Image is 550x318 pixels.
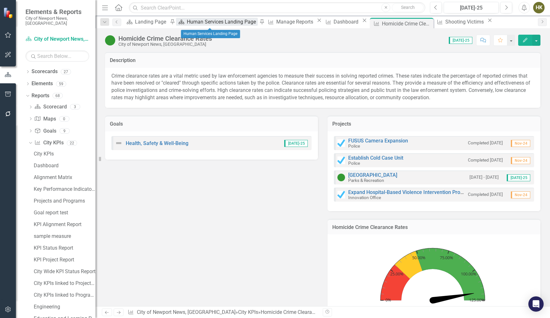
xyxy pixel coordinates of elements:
text: 50.00% [412,255,426,260]
img: Not Defined [115,139,123,147]
text: 118.20% [417,306,449,316]
a: Dashboard [323,18,360,26]
span: [DATE]-25 [449,37,472,44]
text: 75.00% [440,255,453,260]
a: Goals [34,128,56,135]
input: Search Below... [25,51,89,62]
div: Goal report test [34,210,95,216]
a: Landing Page [124,18,168,26]
div: KPI Status Report [34,245,95,251]
a: City KPIs [34,139,63,147]
div: 0 [59,116,69,121]
a: Human Services Landing Page [176,18,257,26]
div: HK [533,2,545,13]
a: Goal report test [32,208,95,218]
a: City of Newport News, [GEOGRAPHIC_DATA] [25,36,89,43]
div: 59 [56,81,66,86]
a: City KPIs [32,149,95,159]
a: Alignment Matrix [32,172,95,183]
a: Scorecards [32,68,58,75]
div: KPI Project Report [34,257,95,263]
span: Elements & Reports [25,8,89,16]
a: Key Performance Indicator Trend Summary [32,184,95,194]
a: City KPIs linked to Projects and Programs [32,278,95,288]
div: 3 [70,104,80,110]
small: [DATE] - [DATE] [469,174,499,180]
div: Homicide Crime Clearance Rates [382,20,432,28]
a: Projects and Programs [32,196,95,206]
div: Homicide Crime Clearance Rates [261,309,334,315]
small: City of Newport News, [GEOGRAPHIC_DATA] [25,16,89,26]
small: Completed [DATE] [468,191,503,197]
a: KPI Status Report [32,243,95,253]
a: Reports [32,92,49,100]
span: Nov-24 [511,157,530,164]
a: Scorecard [34,103,67,111]
text: 100.00% [461,271,476,277]
div: City of Newport News, [GEOGRAPHIC_DATA] [118,42,212,47]
div: City KPIs linked to Programs and Projects (Copy) [34,292,95,298]
img: On Target [337,174,345,181]
a: Health, Safety & Well-Being [126,140,188,146]
div: Human Services Landing Page [181,30,240,38]
div: » » [128,309,318,316]
a: Dashboard [32,161,95,171]
div: Open Intercom Messenger [528,296,544,312]
text: 25.00% [390,271,404,277]
div: 9 [60,128,70,134]
span: Nov-24 [511,191,530,198]
div: Landing Page [135,18,168,26]
a: Engineering [32,302,95,312]
div: sample measure [34,233,95,239]
a: KPI Alignment Report [32,219,95,230]
button: Search [392,3,424,12]
text: 125.00% [469,297,485,303]
a: Maps [34,115,56,123]
div: Key Performance Indicator Trend Summary [34,186,95,192]
div: City KPIs linked to Projects and Programs [34,280,95,286]
a: Manage Reports [266,18,315,26]
small: Police [348,143,360,149]
div: Dashboard [334,18,360,26]
small: Police [348,161,360,166]
a: City KPIs linked to Programs and Projects (Copy) [32,290,95,300]
text: 0% [385,297,391,303]
small: Parks & Recreation [348,178,384,183]
span: Nov-24 [511,140,530,147]
div: Homicide Crime Clearance Rates [118,35,212,42]
a: FUSUS Camera Expansion [348,138,408,144]
img: Completed [337,191,345,198]
a: City Wide KPI Status Report [32,266,95,277]
img: ClearPoint Strategy [3,7,15,19]
div: Manage Reports [276,18,315,26]
h3: Description [110,58,536,63]
img: Completed [337,139,345,147]
h3: Homicide Crime Clearance Rates [332,225,536,230]
a: Expand Hospital-Based Violence Intervention Program [348,189,472,195]
span: [DATE]-25 [507,174,530,181]
div: Dashboard [34,163,95,169]
div: Alignment Matrix [34,175,95,180]
div: [DATE]-25 [446,4,497,12]
a: [GEOGRAPHIC_DATA] [348,172,397,178]
a: City KPIs [238,309,258,315]
a: sample measure [32,231,95,241]
div: KPI Alignment Report [34,222,95,227]
a: KPI Project Report [32,255,95,265]
div: 22 [67,140,77,146]
span: Crime clearance rates are a vital metric used by law enforcement agencies to measure their succes... [111,73,530,101]
div: 27 [61,69,71,74]
button: [DATE]-25 [444,2,499,13]
a: Establish Cold Case Unit [348,155,403,161]
h3: Goals [110,121,313,127]
span: [DATE]-25 [284,140,308,147]
path: 118.2. Actual. [432,290,475,303]
div: Engineering [34,304,95,310]
h3: Projects [332,121,536,127]
div: City KPIs [34,151,95,157]
span: Search [401,5,415,10]
small: Completed [DATE] [468,140,503,146]
img: On Target [105,35,115,45]
div: City Wide KPI Status Report [34,269,95,274]
a: Elements [32,80,53,87]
